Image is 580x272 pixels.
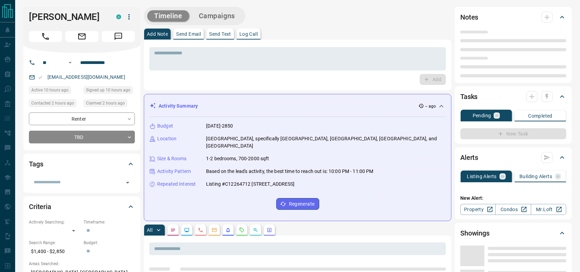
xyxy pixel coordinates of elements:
[29,112,135,125] div: Renter
[425,103,436,109] p: -- ago
[31,87,68,94] span: Active 10 hours ago
[467,174,497,179] p: Listing Alerts
[460,152,478,163] h2: Alerts
[29,99,80,109] div: Tue Aug 12 2025
[29,131,135,143] div: TBD
[460,228,490,239] h2: Showings
[473,113,491,118] p: Pending
[206,122,233,130] p: [DATE]-2850
[159,102,198,110] p: Activity Summary
[66,58,74,67] button: Open
[225,227,231,233] svg: Listing Alerts
[198,227,203,233] svg: Calls
[147,228,152,232] p: All
[47,74,125,80] a: [EMAIL_ADDRESS][DOMAIN_NAME]
[150,100,445,112] div: Activity Summary-- ago
[29,11,106,22] h1: [PERSON_NAME]
[176,32,201,36] p: Send Email
[84,240,135,246] p: Budget:
[29,86,80,96] div: Mon Aug 11 2025
[102,31,135,42] span: Message
[29,240,80,246] p: Search Range:
[184,227,190,233] svg: Lead Browsing Activity
[157,135,176,142] p: Location
[29,261,135,267] p: Areas Searched:
[239,32,258,36] p: Log Call
[84,219,135,225] p: Timeframe:
[29,246,80,257] p: $1,400 - $2,850
[29,159,43,170] h2: Tags
[29,198,135,215] div: Criteria
[157,181,196,188] p: Repeated Interest
[528,113,552,118] p: Completed
[84,99,135,109] div: Tue Aug 12 2025
[276,198,319,210] button: Regenerate
[239,227,245,233] svg: Requests
[29,31,62,42] span: Call
[206,181,295,188] p: Listing #C12264712 [STREET_ADDRESS]
[460,12,478,23] h2: Notes
[460,204,496,215] a: Property
[460,149,566,166] div: Alerts
[206,135,445,150] p: [GEOGRAPHIC_DATA], specifically [GEOGRAPHIC_DATA], [GEOGRAPHIC_DATA], [GEOGRAPHIC_DATA], and [GEO...
[157,122,173,130] p: Budget
[206,155,269,162] p: 1-2 bedrooms, 700-2000 sqft
[29,219,80,225] p: Actively Searching:
[86,100,125,107] span: Claimed 2 hours ago
[147,10,189,22] button: Timeline
[253,227,258,233] svg: Opportunities
[267,227,272,233] svg: Agent Actions
[116,14,121,19] div: condos.ca
[460,195,566,202] p: New Alert:
[38,75,43,80] svg: Email Valid
[460,88,566,105] div: Tasks
[123,178,132,187] button: Open
[147,32,168,36] p: Add Note
[65,31,98,42] span: Email
[460,91,477,102] h2: Tasks
[495,204,531,215] a: Condos
[157,168,191,175] p: Activity Pattern
[531,204,566,215] a: Mr.Loft
[84,86,135,96] div: Mon Aug 11 2025
[460,225,566,241] div: Showings
[31,100,74,107] span: Contacted 2 hours ago
[86,87,130,94] span: Signed up 10 hours ago
[192,10,242,22] button: Campaigns
[157,155,187,162] p: Size & Rooms
[460,9,566,25] div: Notes
[212,227,217,233] svg: Emails
[29,156,135,172] div: Tags
[519,174,552,179] p: Building Alerts
[170,227,176,233] svg: Notes
[206,168,374,175] p: Based on the lead's activity, the best time to reach out is: 10:00 PM - 11:00 PM
[29,201,51,212] h2: Criteria
[209,32,231,36] p: Send Text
